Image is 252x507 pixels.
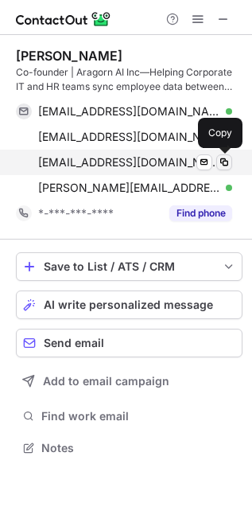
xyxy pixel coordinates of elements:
button: Find work email [16,405,242,427]
button: Add to email campaign [16,367,242,396]
button: AI write personalized message [16,291,242,319]
img: ContactOut v5.3.10 [16,10,111,29]
div: Co-founder | Aragorn AI Inc—Helping Corporate IT and HR teams sync employee data between systems.... [16,65,242,94]
div: [PERSON_NAME] [16,48,122,64]
span: [EMAIL_ADDRESS][DOMAIN_NAME] [38,155,220,170]
button: Notes [16,437,242,459]
button: Reveal Button [169,205,232,221]
button: Send email [16,329,242,357]
span: Add to email campaign [43,375,169,388]
span: AI write personalized message [44,298,213,311]
button: save-profile-one-click [16,252,242,281]
span: Find work email [41,409,236,423]
span: [EMAIL_ADDRESS][DOMAIN_NAME] [38,130,220,144]
span: [PERSON_NAME][EMAIL_ADDRESS][PERSON_NAME][DOMAIN_NAME] [38,181,220,195]
div: Save to List / ATS / CRM [44,260,215,273]
span: Notes [41,441,236,455]
span: [EMAIL_ADDRESS][DOMAIN_NAME] [38,104,220,119]
span: Send email [44,337,104,349]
